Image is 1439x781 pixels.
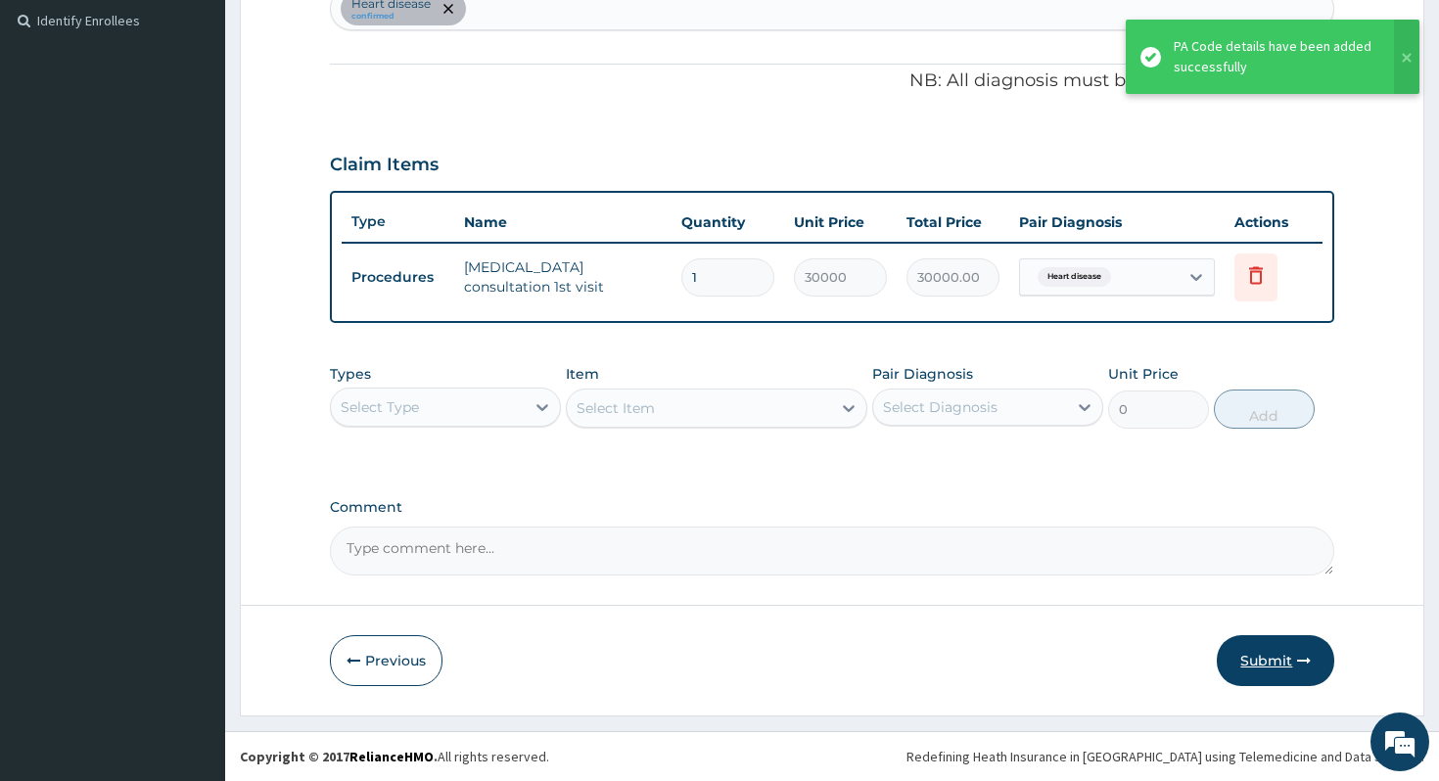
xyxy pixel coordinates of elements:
[906,747,1424,766] div: Redefining Heath Insurance in [GEOGRAPHIC_DATA] using Telemedicine and Data Science!
[342,259,454,296] td: Procedures
[330,155,439,176] h3: Claim Items
[240,748,438,765] strong: Copyright © 2017 .
[672,203,784,242] th: Quantity
[349,748,434,765] a: RelianceHMO
[102,110,329,135] div: Chat with us now
[341,397,419,417] div: Select Type
[342,204,454,240] th: Type
[351,12,431,22] small: confirmed
[897,203,1009,242] th: Total Price
[330,69,1335,94] p: NB: All diagnosis must be linked to a claim item
[454,248,673,306] td: [MEDICAL_DATA] consultation 1st visit
[1009,203,1225,242] th: Pair Diagnosis
[1108,364,1179,384] label: Unit Price
[1038,267,1111,287] span: Heart disease
[330,635,442,686] button: Previous
[114,247,270,444] span: We're online!
[454,203,673,242] th: Name
[1214,390,1315,429] button: Add
[1225,203,1323,242] th: Actions
[330,499,1335,516] label: Comment
[1174,36,1375,77] div: PA Code details have been added successfully
[36,98,79,147] img: d_794563401_company_1708531726252_794563401
[10,534,373,603] textarea: Type your message and hit 'Enter'
[566,364,599,384] label: Item
[784,203,897,242] th: Unit Price
[872,364,973,384] label: Pair Diagnosis
[225,731,1439,781] footer: All rights reserved.
[883,397,998,417] div: Select Diagnosis
[330,366,371,383] label: Types
[321,10,368,57] div: Minimize live chat window
[1217,635,1334,686] button: Submit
